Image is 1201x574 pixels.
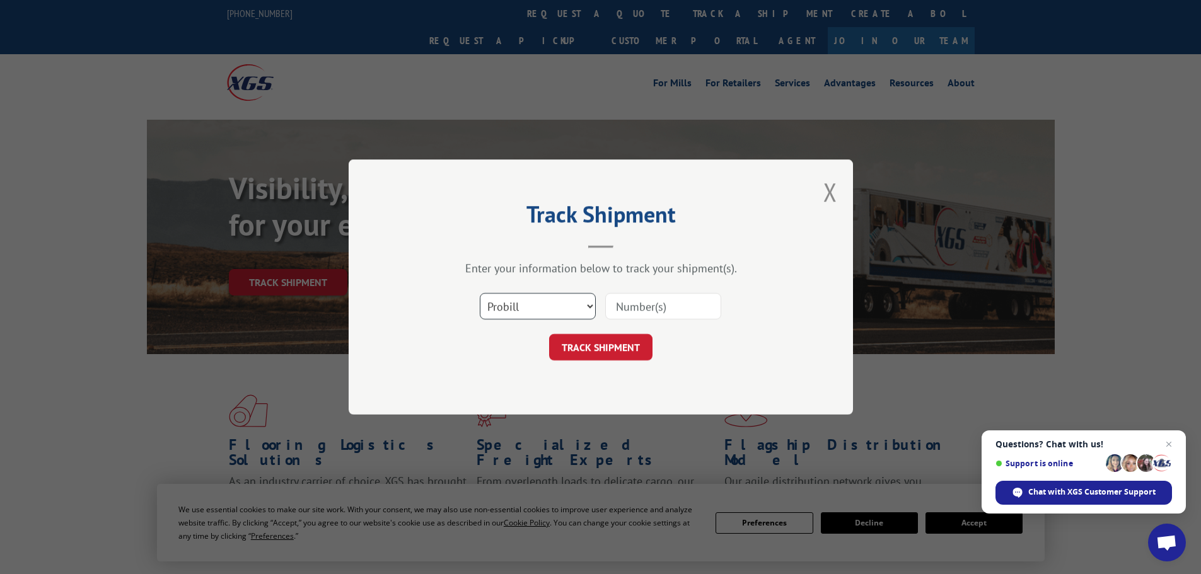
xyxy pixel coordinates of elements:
[1161,437,1176,452] span: Close chat
[412,205,790,229] h2: Track Shipment
[1028,486,1156,498] span: Chat with XGS Customer Support
[549,334,653,360] button: TRACK SHIPMENT
[995,481,1172,505] div: Chat with XGS Customer Support
[1148,524,1186,561] div: Open chat
[412,261,790,275] div: Enter your information below to track your shipment(s).
[823,175,837,209] button: Close modal
[995,439,1172,449] span: Questions? Chat with us!
[995,459,1101,468] span: Support is online
[605,293,721,319] input: Number(s)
